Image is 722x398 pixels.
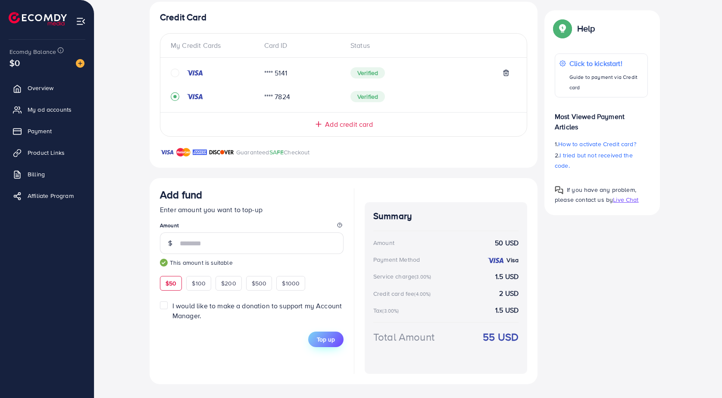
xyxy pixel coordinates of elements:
[555,150,648,171] p: 2.
[160,222,344,232] legend: Amount
[569,58,643,69] p: Click to kickstart!
[186,93,203,100] img: credit
[555,151,633,170] span: I tried but not received the code.
[495,305,519,315] strong: 1.5 USD
[555,186,563,194] img: Popup guide
[186,69,203,76] img: credit
[325,119,372,129] span: Add credit card
[685,359,716,392] iframe: Chat
[160,12,527,23] h4: Credit Card
[28,170,45,179] span: Billing
[166,279,176,288] span: $50
[76,16,86,26] img: menu
[160,147,174,157] img: brand
[28,148,65,157] span: Product Links
[317,335,335,344] span: Top up
[373,306,402,315] div: Tax
[257,41,344,50] div: Card ID
[495,272,519,282] strong: 1.5 USD
[160,258,344,267] small: This amount is suitable
[495,238,519,248] strong: 50 USD
[171,92,179,101] svg: record circle
[487,257,504,264] img: credit
[28,105,72,114] span: My ad accounts
[192,279,206,288] span: $100
[555,185,636,204] span: If you have any problem, please contact us by
[555,21,570,36] img: Popup guide
[28,191,74,200] span: Affiliate Program
[555,104,648,132] p: Most Viewed Payment Articles
[373,211,519,222] h4: Summary
[555,139,648,149] p: 1.
[209,147,234,157] img: brand
[160,188,202,201] h3: Add fund
[9,12,67,25] img: logo
[414,291,431,298] small: (4.00%)
[373,272,434,281] div: Service charge
[499,288,519,298] strong: 2 USD
[415,273,431,280] small: (3.00%)
[176,147,191,157] img: brand
[221,279,236,288] span: $200
[28,127,52,135] span: Payment
[308,332,344,347] button: Top up
[373,329,434,345] div: Total Amount
[613,195,638,204] span: Live Chat
[269,148,284,157] span: SAFE
[569,72,643,93] p: Guide to payment via Credit card
[171,41,257,50] div: My Credit Cards
[6,187,88,204] a: Affiliate Program
[9,56,20,69] span: $0
[6,166,88,183] a: Billing
[6,122,88,140] a: Payment
[558,140,636,148] span: How to activate Credit card?
[160,204,344,215] p: Enter amount you want to top-up
[6,144,88,161] a: Product Links
[6,101,88,118] a: My ad accounts
[236,147,310,157] p: Guaranteed Checkout
[506,256,519,264] strong: Visa
[577,23,595,34] p: Help
[483,329,519,345] strong: 55 USD
[160,259,168,266] img: guide
[9,47,56,56] span: Ecomdy Balance
[6,79,88,97] a: Overview
[193,147,207,157] img: brand
[252,279,267,288] span: $500
[350,67,385,78] span: Verified
[171,69,179,77] svg: circle
[172,301,342,320] span: I would like to make a donation to support my Account Manager.
[382,307,399,314] small: (3.00%)
[373,255,420,264] div: Payment Method
[76,59,84,68] img: image
[373,289,434,298] div: Credit card fee
[28,84,53,92] span: Overview
[282,279,300,288] span: $1000
[350,91,385,102] span: Verified
[373,238,394,247] div: Amount
[344,41,516,50] div: Status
